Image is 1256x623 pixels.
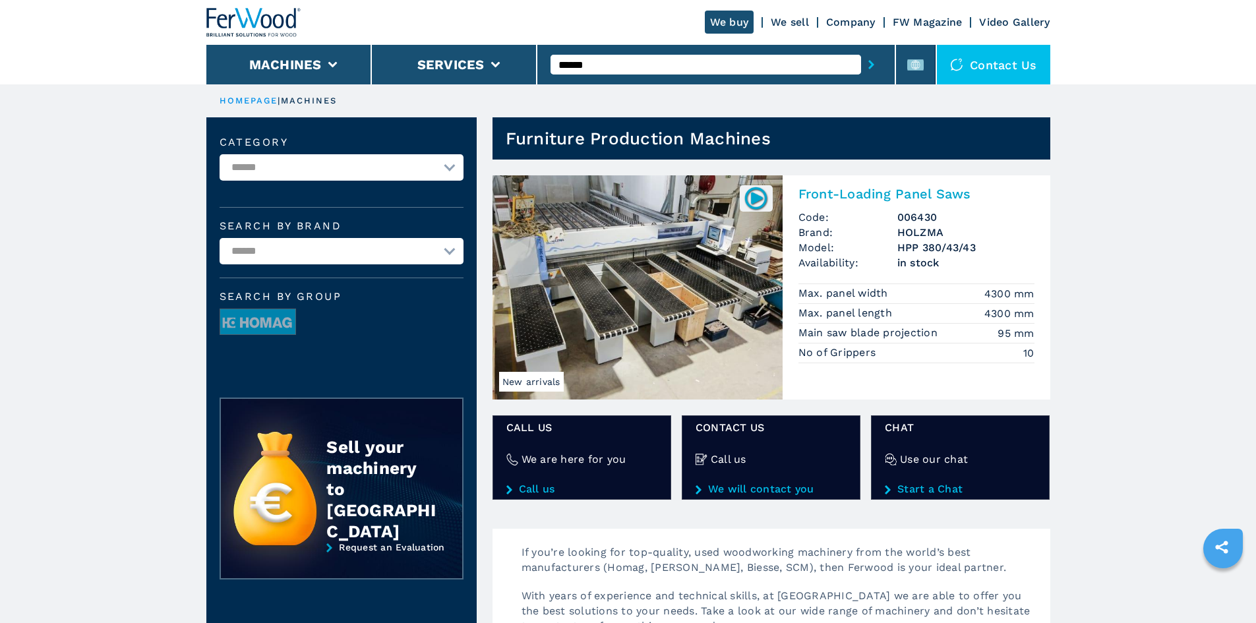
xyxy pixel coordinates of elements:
a: Video Gallery [979,16,1050,28]
h4: We are here for you [522,452,626,467]
img: 006430 [743,185,769,211]
button: Services [417,57,485,73]
h1: Furniture Production Machines [506,128,771,149]
span: Code: [798,210,897,225]
a: Call us [506,483,657,495]
div: Sell your machinery to [GEOGRAPHIC_DATA] [326,436,436,542]
a: Request an Evaluation [220,542,464,589]
a: Start a Chat [885,483,1036,495]
h3: 006430 [897,210,1034,225]
span: Model: [798,240,897,255]
p: Main saw blade projection [798,326,942,340]
span: Availability: [798,255,897,270]
button: Machines [249,57,322,73]
p: No of Grippers [798,345,880,360]
a: HOMEPAGE [220,96,278,105]
p: If you’re looking for top-quality, used woodworking machinery from the world’s best manufacturers... [508,545,1050,588]
iframe: Chat [1200,564,1246,613]
p: machines [281,95,338,107]
span: in stock [897,255,1034,270]
a: We buy [705,11,754,34]
em: 4300 mm [984,306,1034,321]
img: Contact us [950,58,963,71]
em: 4300 mm [984,286,1034,301]
span: New arrivals [499,372,564,392]
span: | [278,96,280,105]
h4: Call us [711,452,746,467]
label: Category [220,137,464,148]
img: We are here for you [506,454,518,465]
h2: Front-Loading Panel Saws [798,186,1034,202]
span: CONTACT US [696,420,847,435]
span: Search by group [220,291,464,302]
div: Contact us [937,45,1050,84]
img: image [220,309,295,336]
label: Search by brand [220,221,464,231]
a: Front-Loading Panel Saws HOLZMA HPP 380/43/43New arrivals006430Front-Loading Panel SawsCode:00643... [493,175,1050,400]
em: 10 [1023,345,1034,361]
img: Use our chat [885,454,897,465]
h3: HOLZMA [897,225,1034,240]
img: Call us [696,454,707,465]
span: Brand: [798,225,897,240]
a: FW Magazine [893,16,963,28]
p: Max. panel width [798,286,891,301]
a: We will contact you [696,483,847,495]
em: 95 mm [998,326,1034,341]
h4: Use our chat [900,452,968,467]
h3: HPP 380/43/43 [897,240,1034,255]
a: We sell [771,16,809,28]
a: sharethis [1205,531,1238,564]
a: Company [826,16,876,28]
span: Chat [885,420,1036,435]
span: Call us [506,420,657,435]
button: submit-button [861,49,882,80]
img: Ferwood [206,8,301,37]
p: Max. panel length [798,306,896,320]
img: Front-Loading Panel Saws HOLZMA HPP 380/43/43 [493,175,783,400]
